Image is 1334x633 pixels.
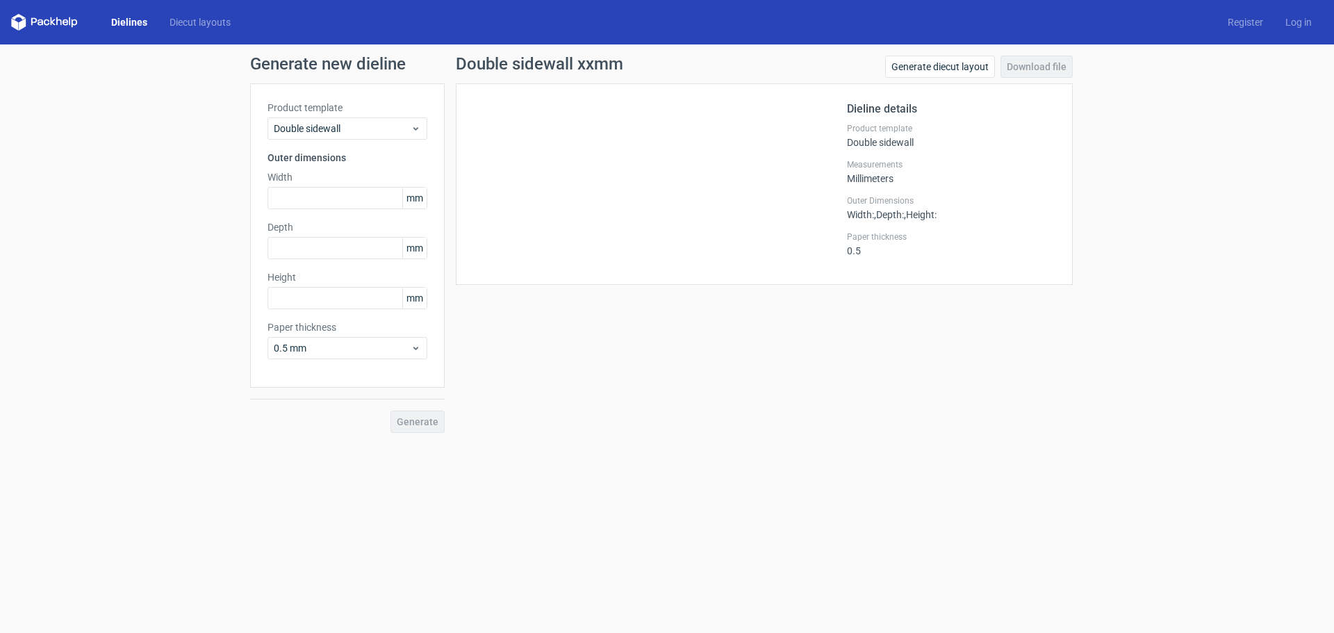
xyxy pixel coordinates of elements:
[456,56,623,72] h1: Double sidewall xxmm
[1274,15,1323,29] a: Log in
[267,320,427,334] label: Paper thickness
[847,231,1055,242] label: Paper thickness
[267,151,427,165] h3: Outer dimensions
[274,341,411,355] span: 0.5 mm
[847,159,1055,170] label: Measurements
[250,56,1084,72] h1: Generate new dieline
[402,238,427,258] span: mm
[1217,15,1274,29] a: Register
[874,209,904,220] span: , Depth :
[847,195,1055,206] label: Outer Dimensions
[847,159,1055,184] div: Millimeters
[847,101,1055,117] h2: Dieline details
[402,288,427,309] span: mm
[158,15,242,29] a: Diecut layouts
[402,188,427,208] span: mm
[904,209,937,220] span: , Height :
[267,270,427,284] label: Height
[267,220,427,234] label: Depth
[100,15,158,29] a: Dielines
[267,170,427,184] label: Width
[847,123,1055,148] div: Double sidewall
[885,56,995,78] a: Generate diecut layout
[267,101,427,115] label: Product template
[847,231,1055,256] div: 0.5
[847,123,1055,134] label: Product template
[847,209,874,220] span: Width :
[274,122,411,135] span: Double sidewall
